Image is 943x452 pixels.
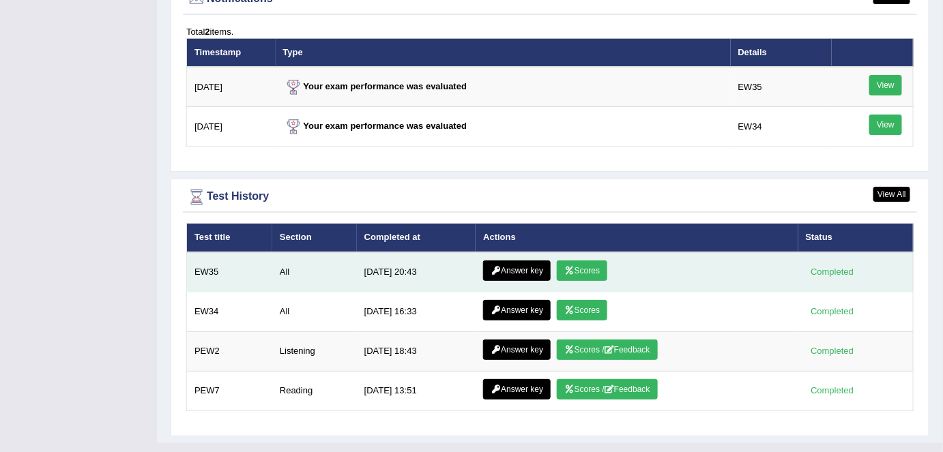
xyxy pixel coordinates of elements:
[186,187,914,207] div: Test History
[483,260,551,281] a: Answer key
[869,115,902,135] a: View
[357,224,476,252] th: Completed at
[187,371,272,410] td: PEW7
[187,292,272,331] td: EW34
[187,224,272,252] th: Test title
[186,25,914,38] div: Total items.
[806,265,859,280] div: Completed
[187,107,276,147] td: [DATE]
[557,260,607,281] a: Scores
[357,252,476,292] td: [DATE] 20:43
[187,252,272,292] td: EW35
[205,27,209,37] b: 2
[272,292,357,331] td: All
[806,384,859,398] div: Completed
[731,107,832,147] td: EW34
[806,305,859,319] div: Completed
[187,67,276,107] td: [DATE]
[272,331,357,371] td: Listening
[357,331,476,371] td: [DATE] 18:43
[483,300,551,320] a: Answer key
[806,344,859,359] div: Completed
[276,38,731,67] th: Type
[557,300,607,320] a: Scores
[283,121,467,131] strong: Your exam performance was evaluated
[357,292,476,331] td: [DATE] 16:33
[557,379,658,400] a: Scores /Feedback
[483,340,551,360] a: Answer key
[187,331,272,371] td: PEW2
[483,379,551,400] a: Answer key
[476,224,798,252] th: Actions
[357,371,476,410] td: [DATE] 13:51
[557,340,658,360] a: Scores /Feedback
[731,38,832,67] th: Details
[187,38,276,67] th: Timestamp
[272,224,357,252] th: Section
[869,75,902,95] a: View
[272,252,357,292] td: All
[798,224,914,252] th: Status
[731,67,832,107] td: EW35
[873,187,910,202] a: View All
[283,81,467,91] strong: Your exam performance was evaluated
[272,371,357,410] td: Reading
